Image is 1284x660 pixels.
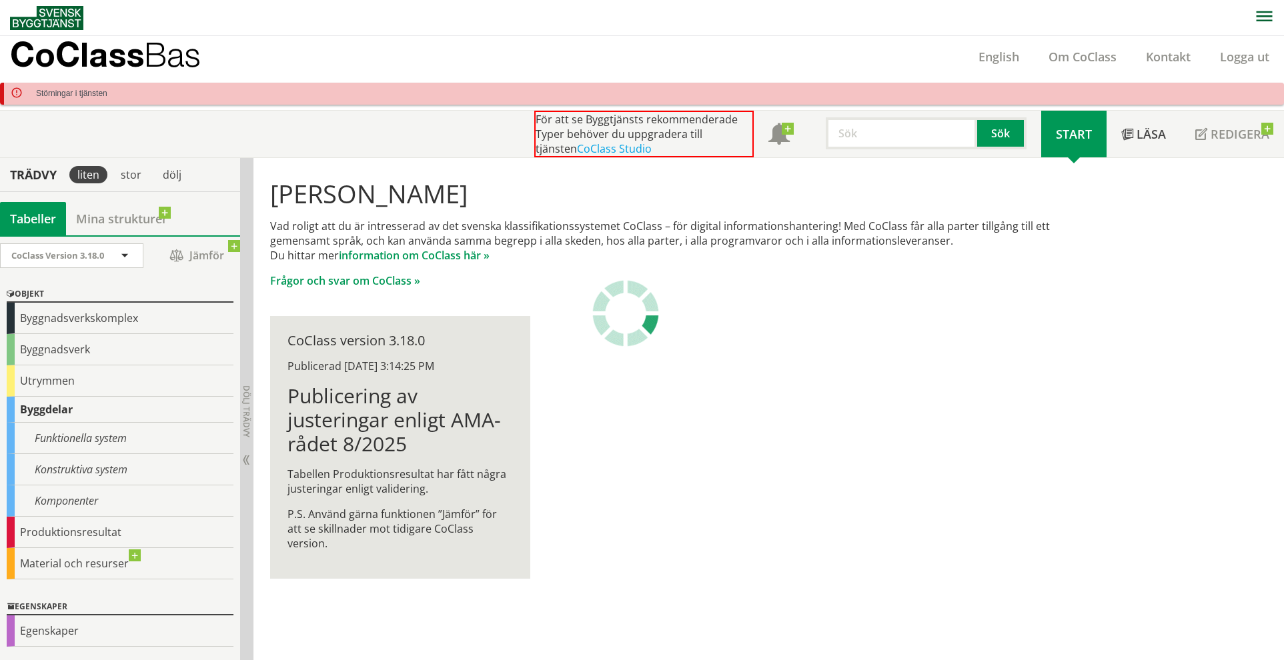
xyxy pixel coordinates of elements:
div: Produktionsresultat [7,517,233,548]
div: CoClass version 3.18.0 [287,333,512,348]
div: Byggnadsverk [7,334,233,365]
span: Redigera [1211,126,1269,142]
div: För att se Byggtjänsts rekommenderade Typer behöver du uppgradera till tjänsten [534,111,754,157]
div: Byggdelar [7,397,233,423]
div: Egenskaper [7,615,233,647]
a: information om CoClass här » [339,248,490,263]
div: dölj [155,166,189,183]
span: Dölj trädvy [241,385,252,437]
a: Mina strukturer [66,202,177,235]
img: Laddar [592,280,659,347]
h1: Publicering av justeringar enligt AMA-rådet 8/2025 [287,384,512,456]
p: CoClass [10,47,201,62]
span: Bas [144,35,201,74]
div: Egenskaper [7,599,233,615]
a: Läsa [1107,111,1181,157]
div: Publicerad [DATE] 3:14:25 PM [287,359,512,373]
span: Jämför [157,244,237,267]
span: Start [1056,126,1092,142]
input: Sök [826,117,977,149]
div: liten [69,166,107,183]
a: English [964,49,1034,65]
div: Objekt [7,287,233,303]
div: Trädvy [3,167,64,182]
p: P.S. Använd gärna funktionen ”Jämför” för att se skillnader mot tidigare CoClass version. [287,507,512,551]
h1: [PERSON_NAME] [270,179,1090,208]
span: Notifikationer [768,125,790,146]
div: Funktionella system [7,423,233,454]
a: CoClass Studio [577,141,652,156]
a: Om CoClass [1034,49,1131,65]
a: Logga ut [1205,49,1284,65]
a: Redigera [1181,111,1284,157]
img: Svensk Byggtjänst [10,6,83,30]
div: stor [113,166,149,183]
div: Komponenter [7,485,233,517]
div: Byggnadsverkskomplex [7,303,233,334]
a: Start [1041,111,1107,157]
a: Kontakt [1131,49,1205,65]
p: Vad roligt att du är intresserad av det svenska klassifikationssystemet CoClass – för digital inf... [270,219,1090,263]
button: Sök [977,117,1027,149]
div: Utrymmen [7,365,233,397]
div: Konstruktiva system [7,454,233,485]
a: CoClassBas [10,36,229,77]
div: Material och resurser [7,548,233,579]
a: Frågor och svar om CoClass » [270,273,420,288]
p: Tabellen Produktionsresultat har fått några justeringar enligt validering. [287,467,512,496]
span: Läsa [1137,126,1166,142]
span: CoClass Version 3.18.0 [11,249,104,261]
